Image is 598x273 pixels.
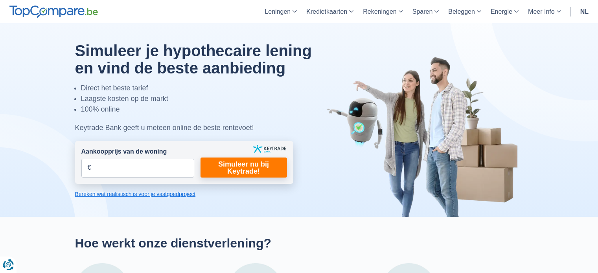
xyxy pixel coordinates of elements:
li: 100% online [81,104,332,115]
div: Keytrade Bank geeft u meteen online de beste rentevoet! [75,123,332,133]
a: Simuleer nu bij Keytrade! [201,158,287,178]
a: Bereken wat realistisch is voor je vastgoedproject [75,190,293,198]
span: € [88,163,91,172]
img: TopCompare [9,5,98,18]
h2: Hoe werkt onze dienstverlening? [75,236,523,251]
img: image-hero [327,56,523,217]
li: Direct het beste tarief [81,83,332,93]
label: Aankoopprijs van de woning [81,147,167,156]
li: Laagste kosten op de markt [81,93,332,104]
h1: Simuleer je hypothecaire lening en vind de beste aanbieding [75,42,332,77]
img: keytrade [253,145,286,153]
